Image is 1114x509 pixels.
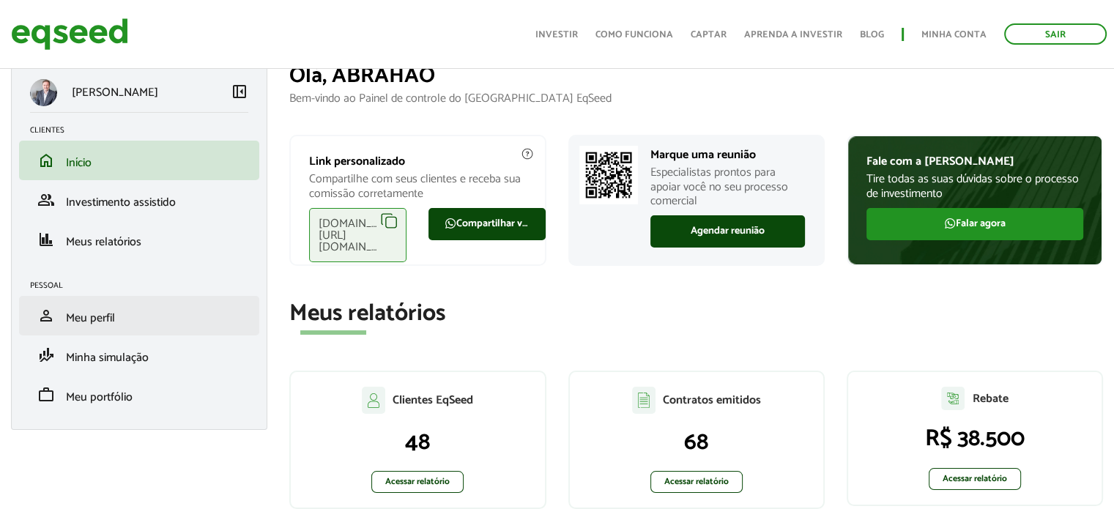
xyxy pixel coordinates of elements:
[37,307,55,324] span: person
[663,393,761,407] p: Contratos emitidos
[289,64,1103,88] h1: Olá, ABRAHAO
[941,387,965,410] img: agent-relatorio.svg
[289,92,1103,105] p: Bem-vindo ao Painel de controle do [GEOGRAPHIC_DATA] EqSeed
[66,232,141,252] span: Meus relatórios
[19,296,259,335] li: Meu perfil
[860,30,884,40] a: Blog
[863,425,1087,453] p: R$ 38.500
[371,471,464,493] a: Acessar relatório
[37,231,55,248] span: finance
[231,83,248,103] a: Colapsar menu
[309,155,526,168] p: Link personalizado
[66,193,176,212] span: Investimento assistido
[521,147,534,160] img: agent-meulink-info2.svg
[972,392,1008,406] p: Rebate
[19,220,259,259] li: Meus relatórios
[30,386,248,404] a: workMeu portfólio
[72,86,158,100] p: [PERSON_NAME]
[428,208,546,240] a: Compartilhar via WhatsApp
[866,172,1083,200] p: Tire todas as suas dúvidas sobre o processo de investimento
[37,346,55,364] span: finance_mode
[289,301,1103,327] h2: Meus relatórios
[66,308,115,328] span: Meu perfil
[632,387,656,414] img: agent-contratos.svg
[19,335,259,375] li: Minha simulação
[305,428,530,456] p: 48
[584,428,809,456] p: 68
[744,30,842,40] a: Aprenda a investir
[535,30,578,40] a: Investir
[579,146,638,204] img: Marcar reunião com consultor
[595,30,673,40] a: Como funciona
[30,307,248,324] a: personMeu perfil
[944,218,956,229] img: FaWhatsapp.svg
[691,30,727,40] a: Captar
[37,152,55,169] span: home
[445,218,456,229] img: FaWhatsapp.svg
[19,375,259,415] li: Meu portfólio
[650,471,743,493] a: Acessar relatório
[30,191,248,209] a: groupInvestimento assistido
[30,281,259,290] h2: Pessoal
[309,172,526,200] p: Compartilhe com seus clientes e receba sua comissão corretamente
[66,387,133,407] span: Meu portfólio
[929,468,1021,490] a: Acessar relatório
[37,191,55,209] span: group
[66,348,149,368] span: Minha simulação
[66,153,92,173] span: Início
[30,346,248,364] a: finance_modeMinha simulação
[866,208,1083,240] a: Falar agora
[30,152,248,169] a: homeInício
[921,30,987,40] a: Minha conta
[30,126,259,135] h2: Clientes
[650,166,805,208] p: Especialistas prontos para apoiar você no seu processo comercial
[650,215,805,248] a: Agendar reunião
[309,208,406,262] div: [DOMAIN_NAME][URL][DOMAIN_NAME]
[650,148,805,162] p: Marque uma reunião
[19,180,259,220] li: Investimento assistido
[1004,23,1107,45] a: Sair
[231,83,248,100] span: left_panel_close
[362,387,385,413] img: agent-clientes.svg
[11,15,128,53] img: EqSeed
[19,141,259,180] li: Início
[37,386,55,404] span: work
[30,231,248,248] a: financeMeus relatórios
[393,393,473,407] p: Clientes EqSeed
[866,155,1083,168] p: Fale com a [PERSON_NAME]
